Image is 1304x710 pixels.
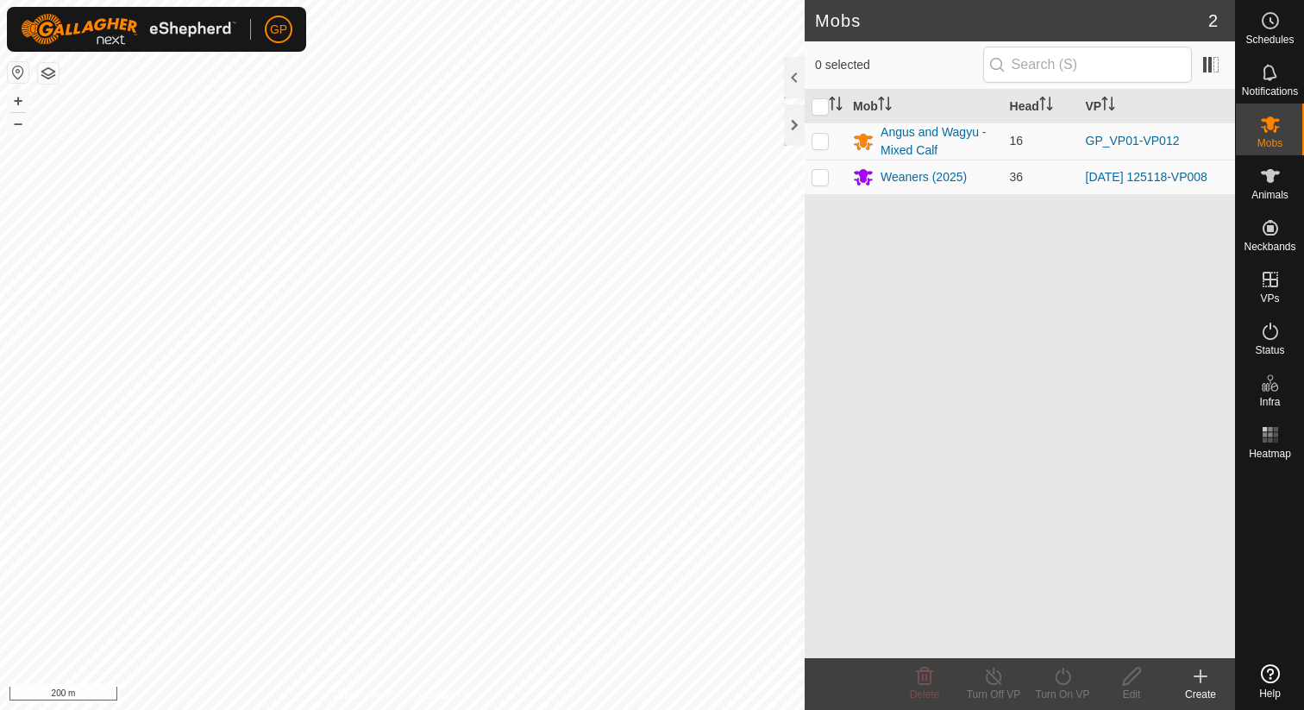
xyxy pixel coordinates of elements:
th: VP [1079,90,1235,123]
span: 0 selected [815,56,983,74]
button: + [8,91,28,111]
th: Head [1003,90,1079,123]
a: GP_VP01-VP012 [1086,134,1180,148]
h2: Mobs [815,10,1208,31]
span: Infra [1259,397,1280,407]
span: Heatmap [1249,449,1291,459]
button: Map Layers [38,63,59,84]
span: Mobs [1257,138,1282,148]
span: VPs [1260,293,1279,304]
th: Mob [846,90,1002,123]
div: Turn On VP [1028,687,1097,702]
span: Help [1259,688,1281,699]
a: Privacy Policy [334,688,398,703]
span: Delete [910,688,940,701]
p-sorticon: Activate to sort [878,99,892,113]
a: Help [1236,657,1304,706]
input: Search (S) [983,47,1192,83]
div: Edit [1097,687,1166,702]
span: Notifications [1242,86,1298,97]
span: Schedules [1245,35,1294,45]
img: Gallagher Logo [21,14,236,45]
div: Weaners (2025) [881,168,967,186]
span: Status [1255,345,1284,355]
span: Animals [1251,190,1288,200]
span: 2 [1208,8,1218,34]
p-sorticon: Activate to sort [1039,99,1053,113]
span: Neckbands [1244,242,1295,252]
button: Reset Map [8,62,28,83]
span: 16 [1010,134,1024,148]
a: Contact Us [419,688,470,703]
a: [DATE] 125118-VP008 [1086,170,1207,184]
div: Angus and Wagyu - Mixed Calf [881,123,995,160]
p-sorticon: Activate to sort [1101,99,1115,113]
div: Create [1166,687,1235,702]
p-sorticon: Activate to sort [829,99,843,113]
button: – [8,113,28,134]
span: 36 [1010,170,1024,184]
span: GP [270,21,287,39]
div: Turn Off VP [959,687,1028,702]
